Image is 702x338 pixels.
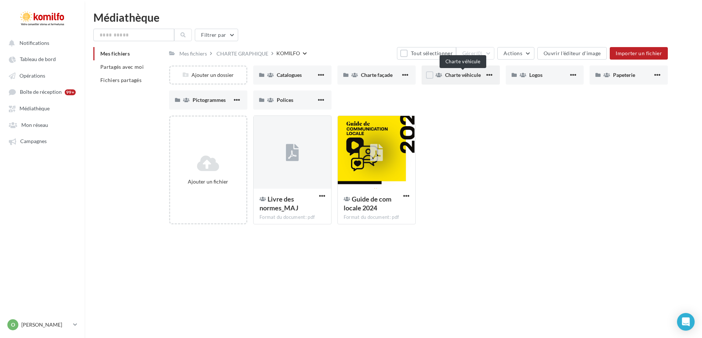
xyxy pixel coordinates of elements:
span: Polices [277,97,293,103]
button: Notifications [4,36,77,49]
a: Campagnes [4,134,80,147]
button: Importer un fichier [610,47,668,60]
div: KOMILFO [276,50,300,57]
span: Charte véhicule [445,72,481,78]
div: Ajouter un fichier [173,178,243,185]
div: Mes fichiers [179,50,207,57]
span: Partagés avec moi [100,64,144,70]
div: CHARTE GRAPHIQUE [216,50,268,57]
div: Open Intercom Messenger [677,313,695,331]
button: Ouvrir l'éditeur d'image [537,47,607,60]
span: Fichiers partagés [100,77,142,83]
span: Importer un fichier [616,50,662,56]
p: [PERSON_NAME] [21,321,70,328]
span: Actions [504,50,522,56]
div: Charte véhicule [440,55,486,68]
a: Mon réseau [4,118,80,131]
span: Papeterie [613,72,635,78]
button: Actions [497,47,534,60]
div: Format du document: pdf [259,214,325,221]
span: Logos [529,72,542,78]
span: Charte façade [361,72,393,78]
span: Livre des normes_MAJ [259,195,298,212]
span: Catalogues [277,72,302,78]
span: Boîte de réception [20,89,62,95]
span: Notifications [19,40,49,46]
span: Opérations [19,72,45,79]
span: Mon réseau [21,122,48,128]
a: Boîte de réception 99+ [4,85,80,99]
button: Filtrer par [195,29,238,41]
span: Campagnes [20,138,47,145]
span: Tableau de bord [20,56,56,63]
a: Tableau de bord [4,52,80,65]
span: O [11,321,15,328]
button: Gérer(0) [456,47,495,60]
a: O [PERSON_NAME] [6,318,79,332]
span: Guide de com locale 2024 [344,195,391,212]
span: Pictogrammes [193,97,226,103]
a: Médiathèque [4,102,80,115]
div: Médiathèque [93,12,693,23]
a: Opérations [4,69,80,82]
span: (0) [476,50,483,56]
span: Médiathèque [19,106,50,112]
div: Ajouter un dossier [170,71,246,79]
span: Mes fichiers [100,50,130,57]
div: 99+ [65,89,76,95]
button: Tout sélectionner [397,47,456,60]
div: Format du document: pdf [344,214,409,221]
